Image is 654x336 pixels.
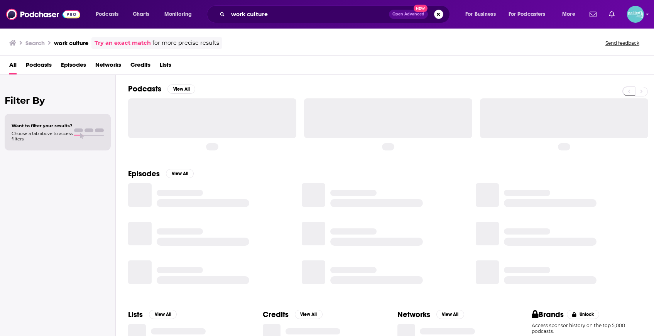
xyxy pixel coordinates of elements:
[166,169,194,178] button: View All
[295,310,323,319] button: View All
[504,8,557,20] button: open menu
[90,8,128,20] button: open menu
[465,9,496,20] span: For Business
[606,8,618,21] a: Show notifications dropdown
[627,6,644,23] span: Logged in as JessicaPellien
[436,310,464,319] button: View All
[54,39,88,47] h3: work culture
[460,8,505,20] button: open menu
[128,169,160,179] h2: Episodes
[562,9,575,20] span: More
[133,9,149,20] span: Charts
[567,310,600,319] button: Unlock
[397,310,430,319] h2: Networks
[130,59,150,74] a: Credits
[557,8,585,20] button: open menu
[160,59,171,74] a: Lists
[95,59,121,74] a: Networks
[397,310,464,319] a: NetworksView All
[586,8,600,21] a: Show notifications dropdown
[389,10,428,19] button: Open AdvancedNew
[392,12,424,16] span: Open Advanced
[9,59,17,74] a: All
[627,6,644,23] button: Show profile menu
[12,123,73,128] span: Want to filter your results?
[95,39,151,47] a: Try an exact match
[228,8,389,20] input: Search podcasts, credits, & more...
[167,84,195,94] button: View All
[509,9,546,20] span: For Podcasters
[61,59,86,74] a: Episodes
[603,40,642,46] button: Send feedback
[128,84,161,94] h2: Podcasts
[5,95,111,106] h2: Filter By
[263,310,289,319] h2: Credits
[12,131,73,142] span: Choose a tab above to access filters.
[152,39,219,47] span: for more precise results
[25,39,45,47] h3: Search
[6,7,80,22] img: Podchaser - Follow, Share and Rate Podcasts
[532,310,564,319] h2: Brands
[128,169,194,179] a: EpisodesView All
[532,322,642,334] p: Access sponsor history on the top 5,000 podcasts.
[149,310,177,319] button: View All
[263,310,323,319] a: CreditsView All
[128,84,195,94] a: PodcastsView All
[214,5,457,23] div: Search podcasts, credits, & more...
[159,8,202,20] button: open menu
[26,59,52,74] a: Podcasts
[414,5,428,12] span: New
[96,9,118,20] span: Podcasts
[164,9,192,20] span: Monitoring
[128,310,143,319] h2: Lists
[128,8,154,20] a: Charts
[128,310,177,319] a: ListsView All
[627,6,644,23] img: User Profile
